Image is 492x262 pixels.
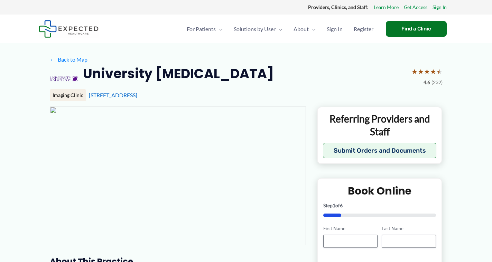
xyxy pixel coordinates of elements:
label: First Name [323,225,378,232]
a: ←Back to Map [50,54,87,65]
nav: Primary Site Navigation [181,17,379,41]
a: [STREET_ADDRESS] [89,92,137,98]
h2: University [MEDICAL_DATA] [83,65,274,82]
a: Sign In [321,17,348,41]
a: AboutMenu Toggle [288,17,321,41]
strong: Providers, Clinics, and Staff: [308,4,369,10]
a: Find a Clinic [386,21,447,37]
label: Last Name [382,225,436,232]
a: Solutions by UserMenu Toggle [228,17,288,41]
span: ← [50,56,56,63]
span: 4.6 [424,78,430,87]
a: Register [348,17,379,41]
span: Menu Toggle [276,17,282,41]
span: 6 [340,202,343,208]
span: ★ [418,65,424,78]
span: ★ [436,65,443,78]
span: ★ [411,65,418,78]
span: 1 [333,202,335,208]
span: ★ [430,65,436,78]
img: Expected Healthcare Logo - side, dark font, small [39,20,99,38]
p: Referring Providers and Staff [323,112,437,138]
span: Sign In [327,17,343,41]
span: ★ [424,65,430,78]
p: Step of [323,203,436,208]
a: Get Access [404,3,427,12]
span: (232) [431,78,443,87]
span: For Patients [187,17,216,41]
span: Menu Toggle [309,17,316,41]
button: Submit Orders and Documents [323,143,437,158]
h2: Book Online [323,184,436,198]
span: Solutions by User [234,17,276,41]
span: Menu Toggle [216,17,223,41]
a: For PatientsMenu Toggle [181,17,228,41]
div: Imaging Clinic [50,89,86,101]
a: Learn More [374,3,399,12]
span: About [294,17,309,41]
span: Register [354,17,373,41]
a: Sign In [433,3,447,12]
